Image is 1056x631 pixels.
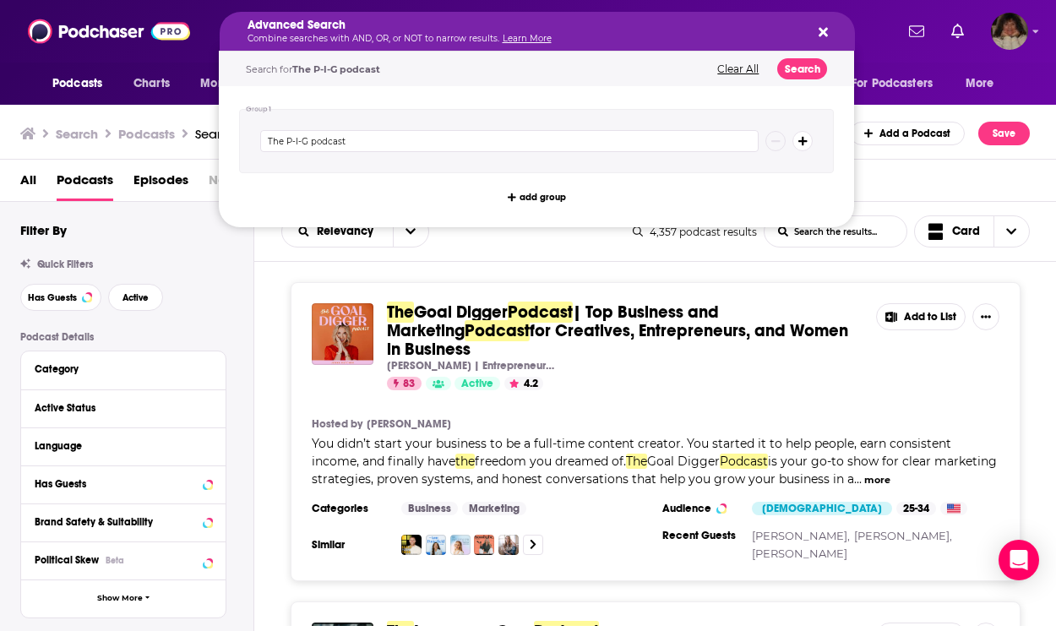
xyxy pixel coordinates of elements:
[387,377,422,390] a: 83
[914,215,1031,248] button: Choose View
[248,35,800,43] p: Combine searches with AND, OR, or NOT to narrow results.
[108,284,163,311] button: Active
[387,302,719,341] span: | Top Business and Marketing
[633,226,757,238] div: 4,357 podcast results
[504,377,543,390] button: 4.2
[841,68,957,100] button: open menu
[647,454,720,469] span: Goal Digger
[777,58,827,79] button: Search
[498,535,519,555] img: The Jasmine Star Show
[403,376,415,393] span: 83
[209,166,265,201] span: Networks
[281,215,429,248] h2: Choose List sort
[35,397,212,418] button: Active Status
[35,478,198,490] div: Has Guests
[952,226,980,237] span: Card
[944,17,971,46] a: Show notifications dropdown
[720,454,768,469] span: Podcast
[896,502,936,515] div: 25-34
[978,122,1030,145] button: Save
[195,126,389,142] a: Search Results:The P-I-G podcast
[317,226,379,237] span: Relevancy
[712,63,764,75] button: Clear All
[97,594,143,603] span: Show More
[35,516,198,528] div: Brand Safety & Suitability
[37,258,93,270] span: Quick Filters
[503,33,552,44] a: Learn More
[461,376,493,393] span: Active
[106,555,124,566] div: Beta
[450,535,471,555] a: The Influencer Podcast
[966,72,994,95] span: More
[35,435,212,456] button: Language
[20,166,36,201] span: All
[133,166,188,201] a: Episodes
[991,13,1028,50] span: Logged in as angelport
[474,535,494,555] img: the bossbabe podcast
[57,166,113,201] a: Podcasts
[462,502,526,515] a: Marketing
[35,549,212,570] button: Political SkewBeta
[991,13,1028,50] img: User Profile
[260,130,759,152] input: Type a keyword or phrase...
[852,72,933,95] span: For Podcasters
[455,377,500,390] a: Active
[503,187,571,207] button: add group
[21,579,226,617] button: Show More
[752,529,850,542] a: [PERSON_NAME],
[508,302,573,323] span: Podcast
[455,454,475,469] span: the
[52,72,102,95] span: Podcasts
[195,126,389,142] div: Search Results:
[991,13,1028,50] button: Show profile menu
[854,471,862,487] span: ...
[520,193,566,202] span: add group
[752,547,847,560] a: [PERSON_NAME]
[236,12,871,51] div: Search podcasts, credits, & more...
[972,303,999,330] button: Show More Button
[28,15,190,47] img: Podchaser - Follow, Share and Rate Podcasts
[465,320,530,341] span: Podcast
[282,226,393,237] button: open menu
[393,216,428,247] button: open menu
[246,106,272,113] h4: Group 1
[35,511,212,532] button: Brand Safety & Suitability
[133,72,170,95] span: Charts
[35,358,212,379] button: Category
[35,440,201,452] div: Language
[35,363,201,375] div: Category
[118,126,175,142] h3: Podcasts
[902,17,931,46] a: Show notifications dropdown
[122,68,180,100] a: Charts
[312,303,373,365] img: The Goal Digger Podcast | Top Business and Marketing Podcast for Creatives, Entrepreneurs, and Wo...
[662,529,738,542] h3: Recent Guests
[426,535,446,555] img: The Amy Porterfield Show
[401,502,458,515] a: Business
[122,293,149,302] span: Active
[28,293,77,302] span: Has Guests
[387,359,556,373] p: [PERSON_NAME] | Entrepreneurship, Business Strategy & Marketing
[401,535,422,555] img: Build Your Tribe | Grow Your Business with Social Media
[312,417,362,431] h4: Hosted by
[864,473,890,487] button: more
[626,454,647,469] span: The
[387,320,848,360] span: for Creatives, Entrepreneurs, and Women in Business
[752,502,892,515] div: [DEMOGRAPHIC_DATA]
[20,222,67,238] h2: Filter By
[876,303,966,330] button: Add to List
[854,529,952,542] a: [PERSON_NAME],
[246,63,380,75] span: Search for
[312,436,951,469] span: You didn’t start your business to be a full-time content creator. You started it to help people, ...
[850,122,966,145] a: Add a Podcast
[387,303,863,359] a: TheGoal DiggerPodcast| Top Business and MarketingPodcastfor Creatives, Entrepreneurs, and Women i...
[20,331,226,343] p: Podcast Details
